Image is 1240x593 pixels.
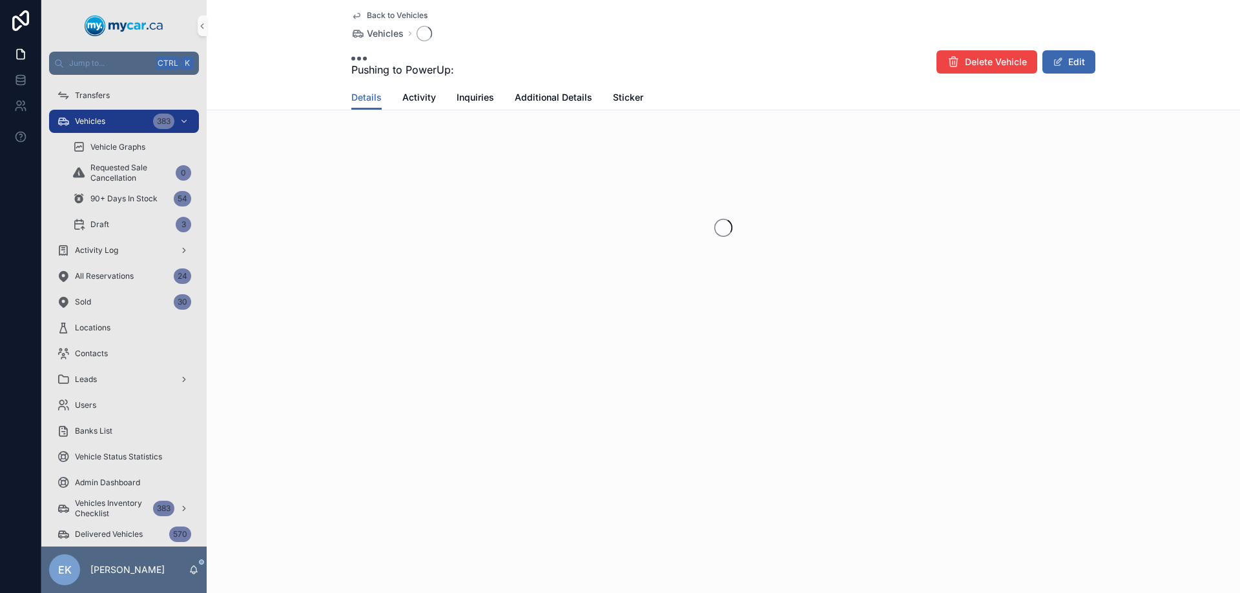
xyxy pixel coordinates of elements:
img: App logo [85,15,163,36]
a: Users [49,394,199,417]
span: Transfers [75,90,110,101]
span: EK [58,562,72,578]
span: Activity [402,91,436,104]
span: Vehicles Inventory Checklist [75,498,148,519]
div: 3 [176,217,191,232]
span: Activity Log [75,245,118,256]
a: Activity Log [49,239,199,262]
a: Vehicles [351,27,404,40]
span: K [182,58,192,68]
span: All Reservations [75,271,134,281]
button: Edit [1042,50,1095,74]
span: Vehicle Graphs [90,142,145,152]
a: Vehicle Graphs [65,136,199,159]
span: Ctrl [156,57,180,70]
span: Contacts [75,348,108,359]
span: Inquiries [457,91,494,104]
a: Locations [49,316,199,339]
div: 30 [174,294,191,310]
div: 570 [169,527,191,542]
span: Banks List [75,426,112,436]
span: Requested Sale Cancellation [90,163,170,183]
div: scrollable content [41,75,207,547]
a: Vehicle Status Statistics [49,445,199,468]
a: Admin Dashboard [49,471,199,494]
a: Delivered Vehicles570 [49,523,199,546]
button: Delete Vehicle [936,50,1037,74]
a: Vehicles383 [49,110,199,133]
span: Pushing to PowerUp: [351,62,454,77]
div: 54 [174,191,191,206]
a: Sold30 [49,290,199,314]
a: Back to Vehicles [351,10,428,21]
a: Leads [49,368,199,391]
span: Back to Vehicles [367,10,428,21]
a: Sticker [613,86,643,112]
span: Users [75,400,96,410]
span: Sold [75,297,91,307]
span: Admin Dashboard [75,477,140,488]
a: All Reservations24 [49,265,199,288]
a: Activity [402,86,436,112]
a: 90+ Days In Stock54 [65,187,199,210]
span: Jump to... [69,58,151,68]
div: 383 [153,114,174,129]
span: Details [351,91,382,104]
a: Transfers [49,84,199,107]
a: Banks List [49,419,199,443]
span: Sticker [613,91,643,104]
a: Contacts [49,342,199,365]
span: Delivered Vehicles [75,529,143,539]
div: 0 [176,165,191,181]
a: Vehicles Inventory Checklist383 [49,497,199,520]
span: 90+ Days In Stock [90,194,158,204]
button: Jump to...CtrlK [49,52,199,75]
div: 24 [174,268,191,284]
span: Vehicles [367,27,404,40]
a: Requested Sale Cancellation0 [65,161,199,185]
span: Additional Details [515,91,592,104]
div: 383 [153,501,174,516]
span: Draft [90,219,109,230]
span: Leads [75,374,97,385]
a: Draft3 [65,213,199,236]
a: Details [351,86,382,110]
a: Additional Details [515,86,592,112]
span: Locations [75,323,110,333]
span: Delete Vehicle [965,55,1027,68]
span: Vehicles [75,116,105,126]
p: [PERSON_NAME] [90,563,165,576]
a: Inquiries [457,86,494,112]
span: Vehicle Status Statistics [75,452,162,462]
